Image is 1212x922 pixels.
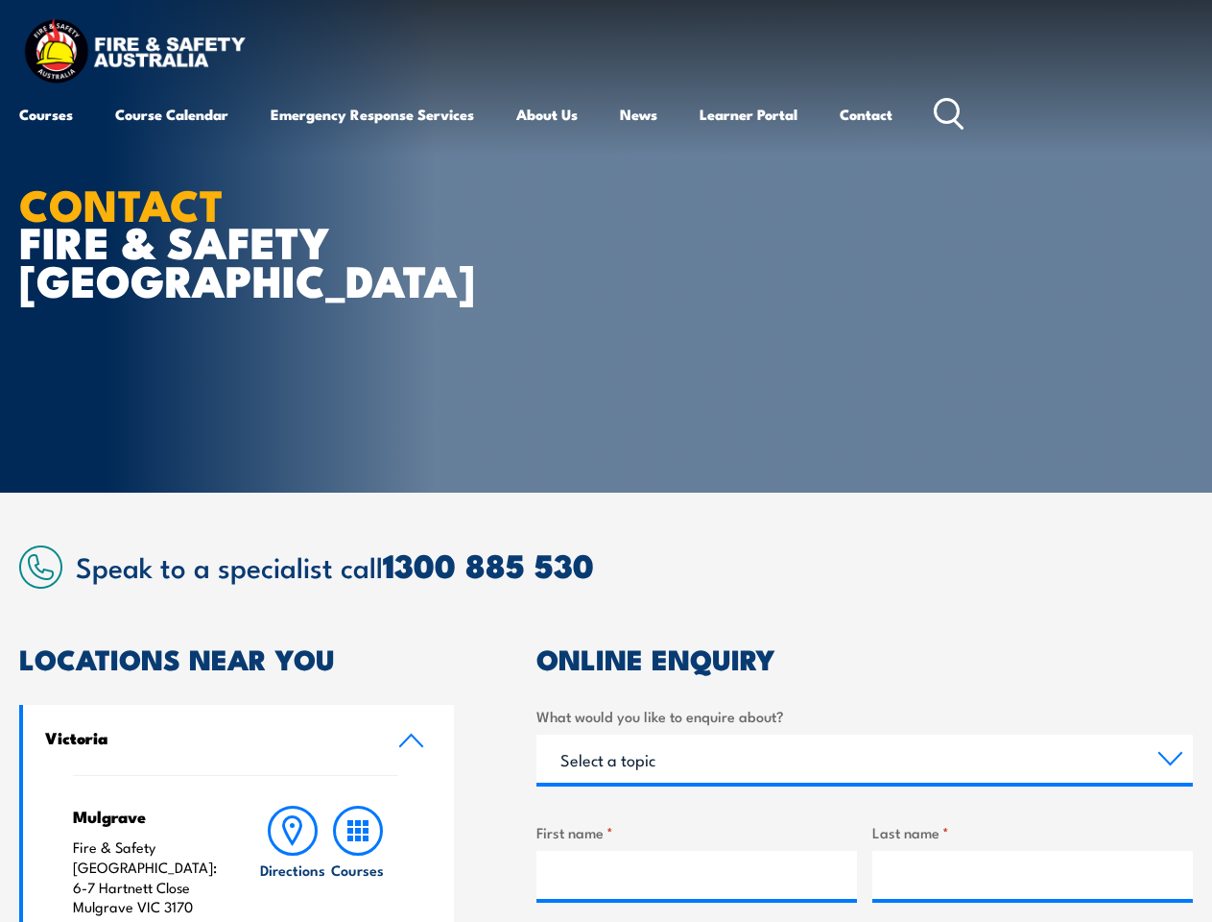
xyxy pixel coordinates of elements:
[260,806,325,917] a: Directions
[115,91,228,137] a: Course Calendar
[76,547,1193,583] h2: Speak to a specialist call
[19,645,454,670] h2: LOCATIONS NEAR YOU
[23,705,454,775] a: Victoria
[536,645,1193,670] h2: ONLINE ENQUIRY
[19,91,73,137] a: Courses
[516,91,578,137] a: About Us
[383,539,594,590] a: 1300 885 530
[325,806,391,917] a: Courses
[331,860,384,880] h6: Courses
[271,91,474,137] a: Emergency Response Services
[620,91,657,137] a: News
[536,705,1193,727] label: What would you like to enquire about?
[19,184,493,297] h1: FIRE & SAFETY [GEOGRAPHIC_DATA]
[872,821,1193,843] label: Last name
[73,806,224,827] h4: Mulgrave
[73,837,224,917] p: Fire & Safety [GEOGRAPHIC_DATA]: 6-7 Hartnett Close Mulgrave VIC 3170
[19,170,224,236] strong: CONTACT
[45,727,368,748] h4: Victoria
[536,821,857,843] label: First name
[700,91,797,137] a: Learner Portal
[260,860,325,880] h6: Directions
[840,91,892,137] a: Contact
